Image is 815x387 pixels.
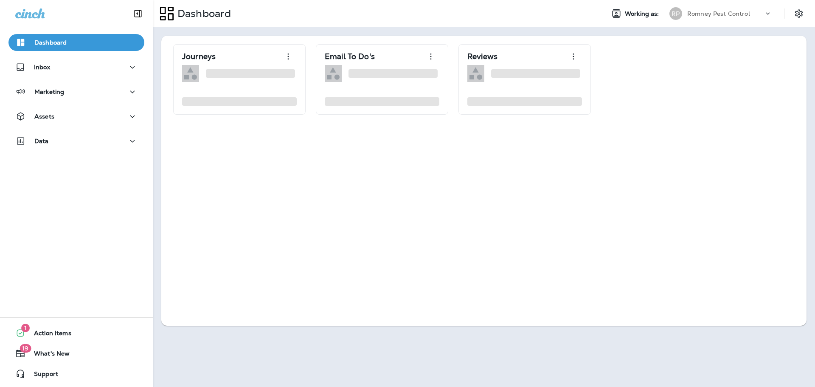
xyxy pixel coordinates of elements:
p: Reviews [467,52,497,61]
div: RP [669,7,682,20]
button: Settings [791,6,807,21]
button: Data [8,133,144,150]
p: Data [34,138,49,144]
span: Support [25,370,58,381]
button: 19What's New [8,345,144,362]
p: Inbox [34,64,50,71]
p: Journeys [182,52,216,61]
p: Dashboard [34,39,67,46]
span: Working as: [625,10,661,17]
p: Marketing [34,88,64,95]
span: Action Items [25,330,71,340]
span: 19 [20,344,31,353]
button: Collapse Sidebar [126,5,150,22]
button: Assets [8,108,144,125]
span: 1 [21,324,30,332]
button: Inbox [8,59,144,76]
p: Romney Pest Control [687,10,750,17]
p: Dashboard [174,7,231,20]
p: Assets [34,113,54,120]
button: Marketing [8,83,144,100]
p: Email To Do's [325,52,375,61]
span: What's New [25,350,70,360]
button: Support [8,365,144,382]
button: Dashboard [8,34,144,51]
button: 1Action Items [8,325,144,342]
